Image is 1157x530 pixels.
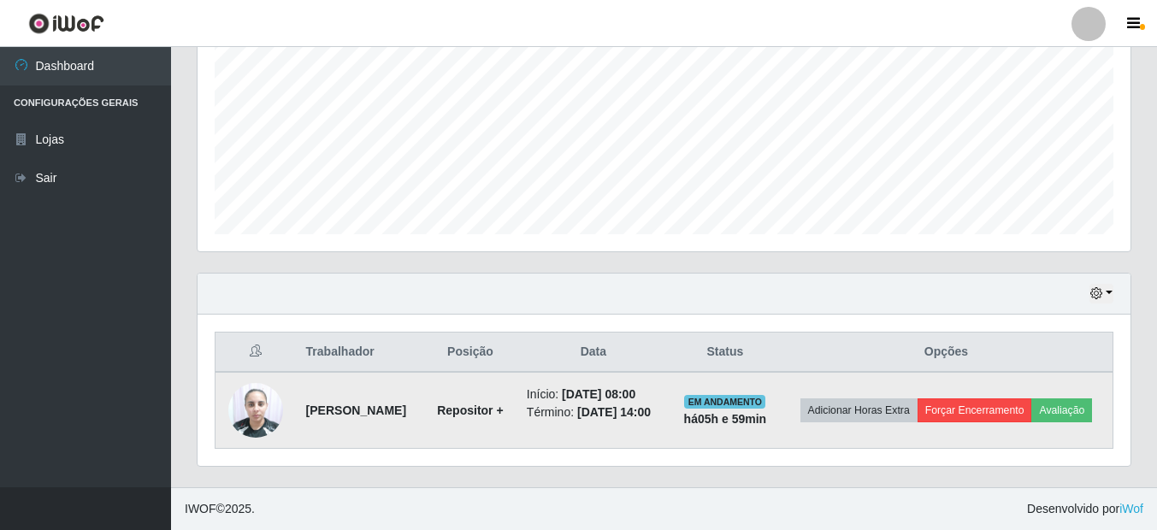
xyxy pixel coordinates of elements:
[527,403,660,421] li: Término:
[1119,502,1143,515] a: iWof
[185,502,216,515] span: IWOF
[684,412,767,426] strong: há 05 h e 59 min
[684,395,765,409] span: EM ANDAMENTO
[424,333,517,373] th: Posição
[562,387,635,401] time: [DATE] 08:00
[296,333,424,373] th: Trabalhador
[1031,398,1092,422] button: Avaliação
[780,333,1113,373] th: Opções
[228,374,283,446] img: 1739994247557.jpeg
[577,405,651,419] time: [DATE] 14:00
[517,333,670,373] th: Data
[527,386,660,403] li: Início:
[670,333,780,373] th: Status
[28,13,104,34] img: CoreUI Logo
[185,500,255,518] span: © 2025 .
[306,403,406,417] strong: [PERSON_NAME]
[800,398,918,422] button: Adicionar Horas Extra
[437,403,503,417] strong: Repositor +
[1027,500,1143,518] span: Desenvolvido por
[918,398,1032,422] button: Forçar Encerramento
